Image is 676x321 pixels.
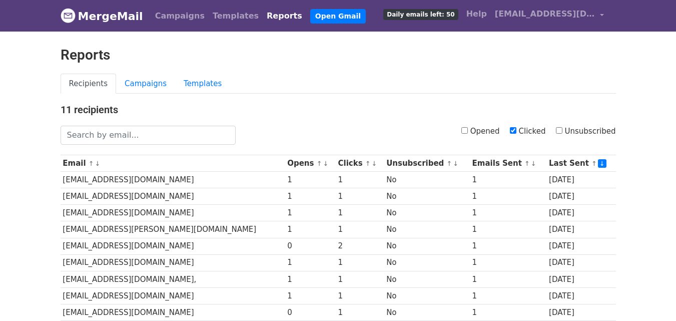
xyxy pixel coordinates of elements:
td: [EMAIL_ADDRESS][DOMAIN_NAME] [61,188,285,205]
h4: 11 recipients [61,104,616,116]
td: No [384,304,469,320]
td: 1 [285,172,335,188]
td: 1 [336,205,384,221]
td: 1 [470,304,546,320]
a: ↑ [447,160,452,167]
a: ↓ [323,160,328,167]
td: [EMAIL_ADDRESS][DOMAIN_NAME] [61,287,285,304]
td: [DATE] [546,254,615,271]
a: Campaigns [151,6,209,26]
a: ↓ [372,160,377,167]
td: No [384,221,469,238]
a: ↑ [591,160,597,167]
td: 1 [336,221,384,238]
td: 1 [470,188,546,205]
label: Clicked [510,126,546,137]
th: Unsubscribed [384,155,469,172]
input: Unsubscribed [556,127,562,134]
td: [EMAIL_ADDRESS][DOMAIN_NAME] [61,254,285,271]
td: 1 [470,287,546,304]
th: Clicks [336,155,384,172]
td: 1 [470,221,546,238]
td: 0 [285,304,335,320]
input: Clicked [510,127,516,134]
h2: Reports [61,47,616,64]
td: [DATE] [546,205,615,221]
td: 1 [285,221,335,238]
td: [DATE] [546,238,615,254]
td: 1 [336,304,384,320]
td: 1 [336,254,384,271]
td: 1 [470,205,546,221]
td: 1 [336,172,384,188]
label: Opened [461,126,500,137]
a: Help [462,4,491,24]
td: No [384,271,469,287]
input: Search by email... [61,126,236,145]
th: Last Sent [546,155,615,172]
a: Recipients [61,74,117,94]
td: 1 [285,188,335,205]
td: No [384,205,469,221]
td: 1 [336,271,384,287]
td: [EMAIL_ADDRESS][DOMAIN_NAME] [61,205,285,221]
td: [DATE] [546,304,615,320]
td: 1 [285,271,335,287]
a: Open Gmail [310,9,366,24]
a: Daily emails left: 50 [379,4,462,24]
label: Unsubscribed [556,126,616,137]
a: ↑ [317,160,322,167]
a: MergeMail [61,6,143,27]
td: 1 [470,254,546,271]
td: [EMAIL_ADDRESS][DOMAIN_NAME] [61,238,285,254]
td: No [384,287,469,304]
a: ↓ [531,160,536,167]
td: [EMAIL_ADDRESS][DOMAIN_NAME] [61,304,285,320]
input: Opened [461,127,468,134]
span: Daily emails left: 50 [383,9,458,20]
td: 1 [470,271,546,287]
a: ↑ [524,160,530,167]
a: ↓ [95,160,101,167]
td: 1 [470,238,546,254]
th: Emails Sent [470,155,546,172]
th: Opens [285,155,335,172]
td: 1 [336,188,384,205]
td: [EMAIL_ADDRESS][DOMAIN_NAME] [61,172,285,188]
td: 0 [285,238,335,254]
td: 1 [470,172,546,188]
a: Reports [263,6,306,26]
td: No [384,254,469,271]
td: No [384,188,469,205]
td: No [384,238,469,254]
td: [DATE] [546,287,615,304]
a: Campaigns [116,74,175,94]
td: [DATE] [546,172,615,188]
td: [EMAIL_ADDRESS][DOMAIN_NAME], [61,271,285,287]
td: [EMAIL_ADDRESS][PERSON_NAME][DOMAIN_NAME] [61,221,285,238]
td: 1 [285,287,335,304]
a: ↓ [453,160,458,167]
a: ↑ [365,160,371,167]
a: ↑ [89,160,94,167]
th: Email [61,155,285,172]
a: Templates [175,74,230,94]
td: 1 [336,287,384,304]
td: [DATE] [546,188,615,205]
td: 2 [336,238,384,254]
img: MergeMail logo [61,8,76,23]
a: ↓ [598,159,606,168]
td: [DATE] [546,221,615,238]
span: [EMAIL_ADDRESS][DOMAIN_NAME] [495,8,595,20]
td: 1 [285,254,335,271]
a: [EMAIL_ADDRESS][DOMAIN_NAME] [491,4,608,28]
td: No [384,172,469,188]
a: Templates [209,6,263,26]
td: 1 [285,205,335,221]
td: [DATE] [546,271,615,287]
